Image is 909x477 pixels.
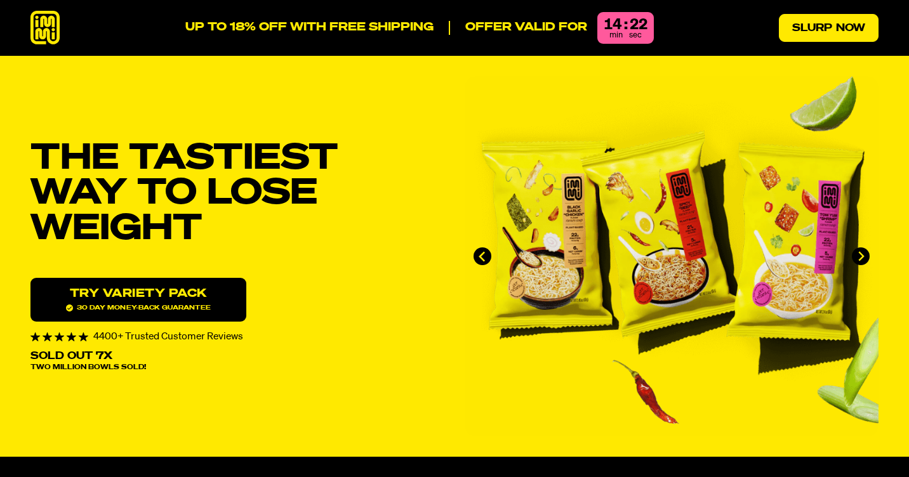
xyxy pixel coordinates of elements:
[604,17,621,32] div: 14
[474,247,491,265] button: Go to last slide
[30,364,146,371] span: Two Million Bowls Sold!
[66,304,211,311] span: 30 day money-back guarantee
[609,31,623,39] span: min
[624,17,627,32] div: :
[852,247,870,265] button: Next slide
[449,21,587,35] p: Offer valid for
[30,351,112,362] p: Sold Out 7X
[465,76,879,437] li: 1 of 4
[779,14,879,42] a: Slurp Now
[185,21,434,35] p: UP TO 18% OFF WITH FREE SHIPPING
[465,76,879,437] div: immi slideshow
[30,278,246,322] a: Try variety Pack30 day money-back guarantee
[30,141,444,247] h1: THE TASTIEST WAY TO LOSE WEIGHT
[30,332,444,342] div: 4400+ Trusted Customer Reviews
[629,31,642,39] span: sec
[630,17,647,32] div: 22
[6,419,134,471] iframe: Marketing Popup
